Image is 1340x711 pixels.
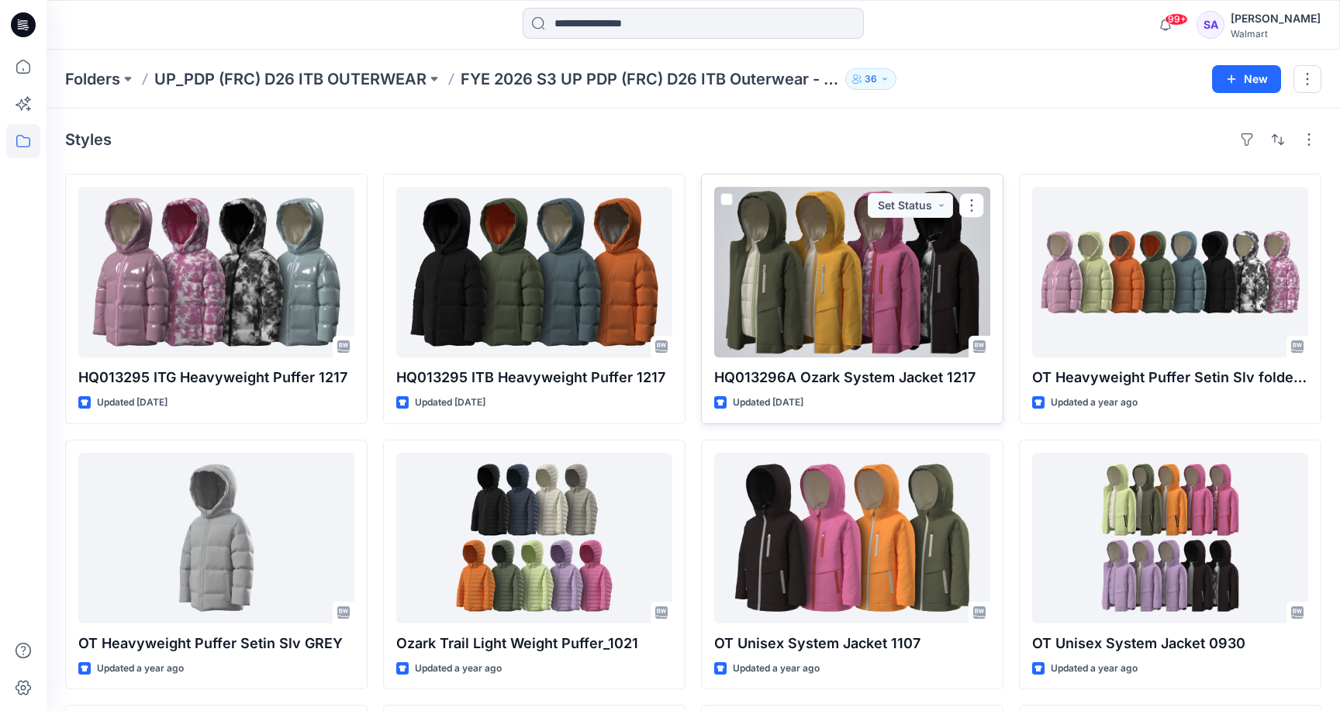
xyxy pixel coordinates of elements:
p: OT Unisex System Jacket 1107 [714,633,990,654]
p: OT Heavyweight Puffer Setin Slv folded hood 1108 [1032,367,1308,388]
p: Updated a year ago [415,661,502,677]
p: OT Heavyweight Puffer Setin Slv GREY [78,633,354,654]
div: Walmart [1231,28,1321,40]
p: FYE 2026 S3 UP PDP (FRC) D26 ITB Outerwear - Ozark Trail [461,68,839,90]
p: 36 [865,71,877,88]
a: OT Unisex System Jacket 0930 [1032,453,1308,623]
a: OT Unisex System Jacket 1107 [714,453,990,623]
p: Ozark Trail Light Weight Puffer_1021 [396,633,672,654]
a: OT Heavyweight Puffer Setin Slv folded hood 1108 [1032,187,1308,357]
a: Ozark Trail Light Weight Puffer_1021 [396,453,672,623]
p: Updated a year ago [97,661,184,677]
h4: Styles [65,130,112,149]
a: UP_PDP (FRC) D26 ITB OUTERWEAR [154,68,427,90]
p: HQ013296A Ozark System Jacket 1217 [714,367,990,388]
p: Updated [DATE] [97,395,167,411]
span: 99+ [1165,13,1188,26]
a: OT Heavyweight Puffer Setin Slv GREY [78,453,354,623]
p: Updated a year ago [733,661,820,677]
a: Folders [65,68,120,90]
button: New [1212,65,1281,93]
p: OT Unisex System Jacket 0930 [1032,633,1308,654]
p: Updated [DATE] [733,395,803,411]
p: Updated a year ago [1051,395,1138,411]
div: SA [1197,11,1224,39]
p: Updated a year ago [1051,661,1138,677]
p: HQ013295 ITG Heavyweight Puffer 1217 [78,367,354,388]
div: [PERSON_NAME] [1231,9,1321,28]
p: HQ013295 ITB Heavyweight Puffer 1217 [396,367,672,388]
a: HQ013295 ITB Heavyweight Puffer 1217 [396,187,672,357]
p: Updated [DATE] [415,395,485,411]
button: 36 [845,68,896,90]
a: HQ013296A Ozark System Jacket 1217 [714,187,990,357]
a: HQ013295 ITG Heavyweight Puffer 1217 [78,187,354,357]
